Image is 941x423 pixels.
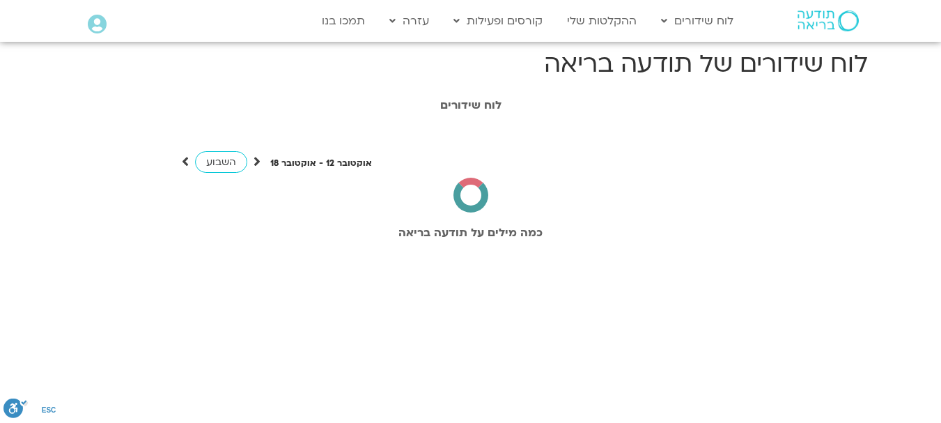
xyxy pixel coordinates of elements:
[206,155,236,169] span: השבוע
[195,151,247,173] a: השבוע
[654,8,740,34] a: לוח שידורים
[270,156,372,171] p: אוקטובר 12 - אוקטובר 18
[81,226,861,239] h2: כמה מילים על תודעה בריאה
[315,8,372,34] a: תמכו בנו
[798,10,859,31] img: תודעה בריאה
[81,99,861,111] h1: לוח שידורים
[560,8,644,34] a: ההקלטות שלי
[382,8,436,34] a: עזרה
[446,8,550,34] a: קורסים ופעילות
[74,47,868,81] h1: לוח שידורים של תודעה בריאה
